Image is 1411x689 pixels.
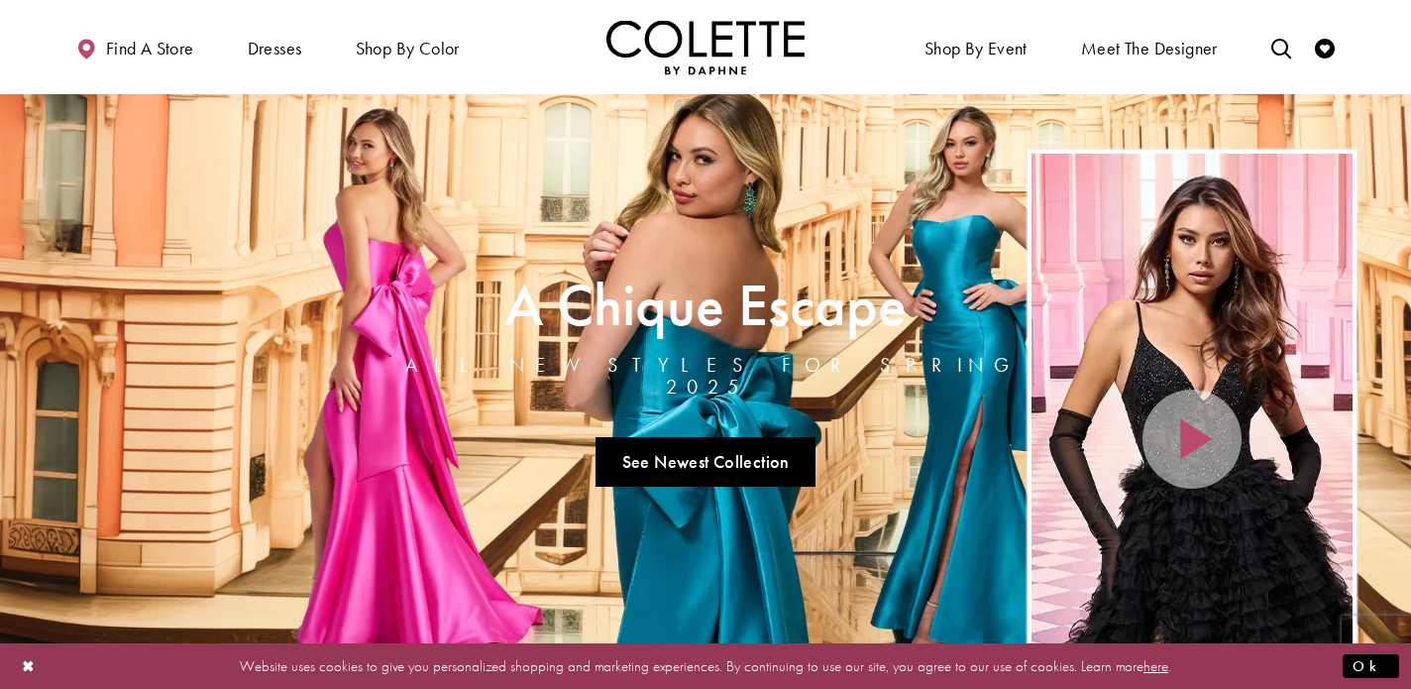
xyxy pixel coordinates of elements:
button: Submit Dialog [1343,653,1399,678]
p: Website uses cookies to give you personalized shopping and marketing experiences. By continuing t... [143,652,1268,679]
a: here [1143,655,1168,675]
ul: Slider Links [383,429,1028,495]
a: See Newest Collection A Chique Escape All New Styles For Spring 2025 [596,437,815,487]
button: Close Dialog [12,648,46,683]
